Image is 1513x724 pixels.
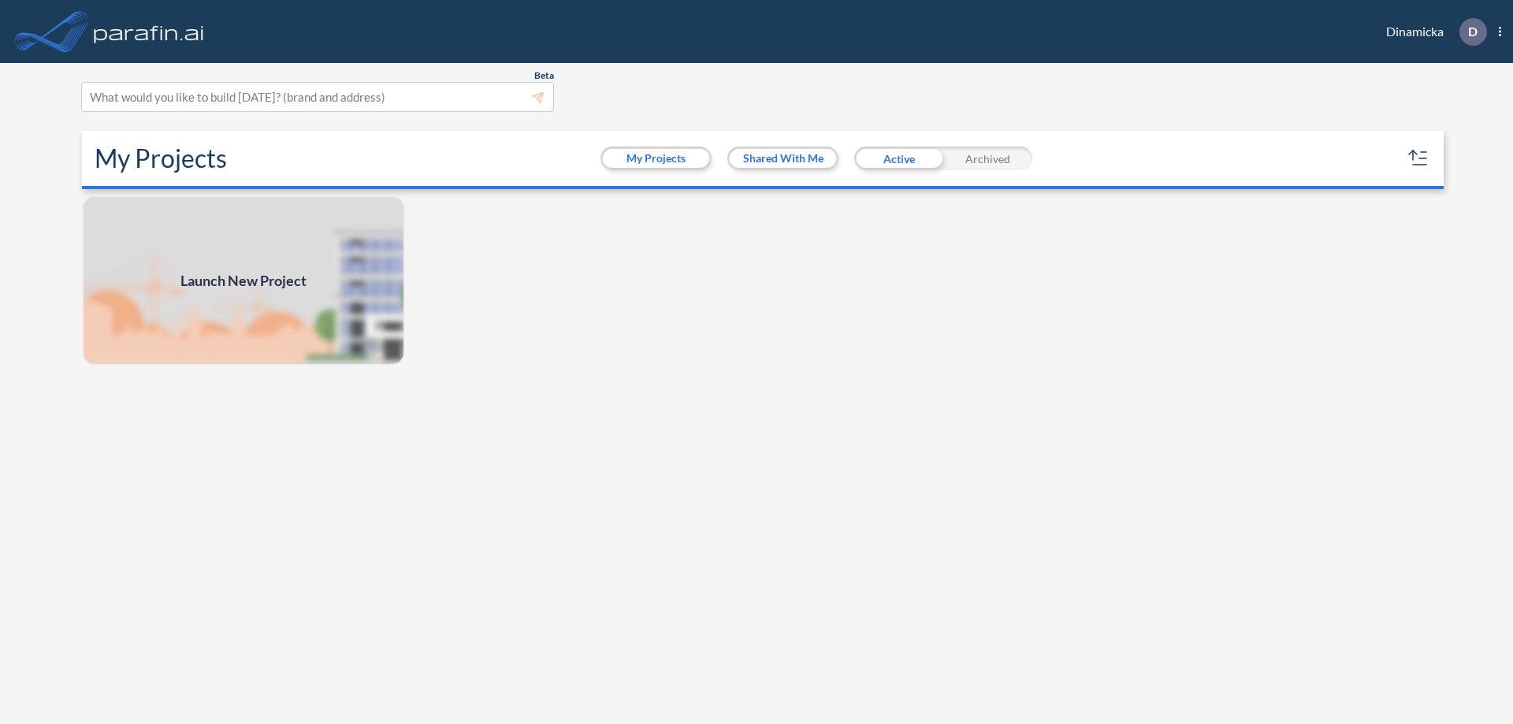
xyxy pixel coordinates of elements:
[91,16,207,47] img: logo
[82,195,405,366] a: Launch New Project
[180,270,307,291] span: Launch New Project
[82,195,405,366] img: add
[1406,146,1431,171] button: sort
[1468,24,1478,39] p: D
[730,149,836,168] button: Shared With Me
[943,147,1032,170] div: Archived
[603,149,709,168] button: My Projects
[95,143,227,173] h2: My Projects
[854,147,943,170] div: Active
[1362,18,1501,46] div: Dinamicka
[534,69,554,82] span: Beta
